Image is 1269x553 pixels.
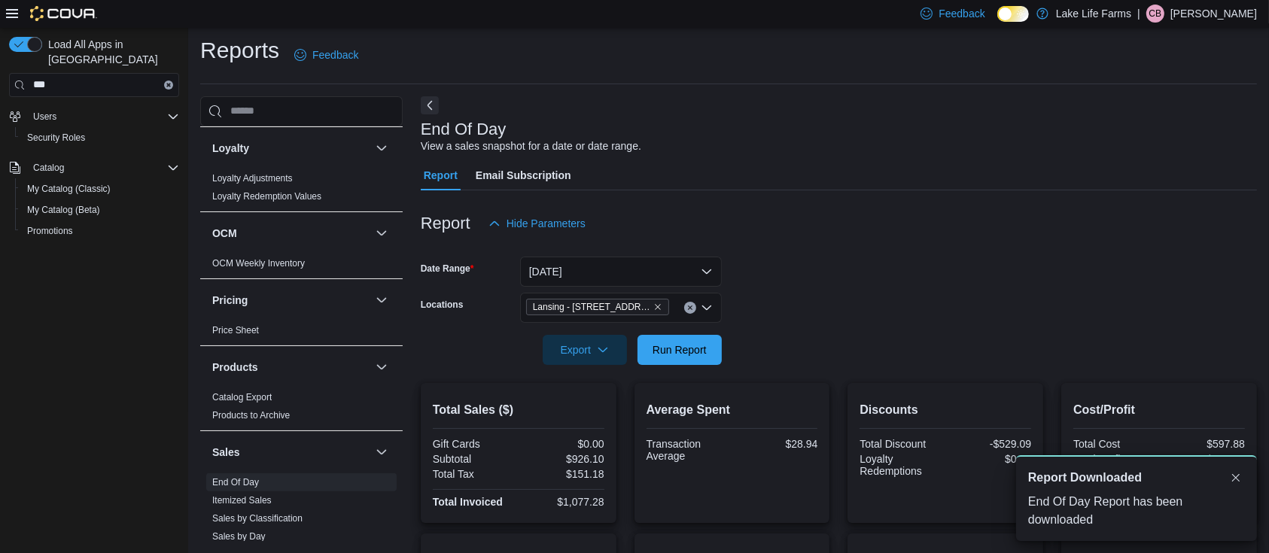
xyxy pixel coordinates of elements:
div: Loyalty [200,169,403,211]
a: OCM Weekly Inventory [212,258,305,269]
span: Feedback [939,6,984,21]
button: OCM [373,224,391,242]
button: Products [373,358,391,376]
div: Notification [1028,469,1245,487]
button: Catalog [3,157,185,178]
h2: Discounts [860,401,1031,419]
div: Gift Cards [433,438,516,450]
button: Open list of options [701,302,713,314]
div: $28.94 [735,438,817,450]
button: My Catalog (Classic) [15,178,185,199]
a: My Catalog (Classic) [21,180,117,198]
div: Pricing [200,321,403,345]
button: Dismiss toast [1227,469,1245,487]
button: [DATE] [520,257,722,287]
div: Transaction Average [647,438,729,462]
div: Loyalty Redemptions [860,453,942,477]
button: Loyalty [212,141,370,156]
button: Promotions [15,220,185,242]
h3: End Of Day [421,120,507,138]
span: Security Roles [21,129,179,147]
div: $926.10 [522,453,604,465]
div: View a sales snapshot for a date or date range. [421,138,641,154]
button: Remove Lansing - 2617 E Michigan Avenue from selection in this group [653,302,662,311]
span: Sales by Day [212,530,266,542]
span: Price Sheet [212,324,259,336]
span: Load All Apps in [GEOGRAPHIC_DATA] [42,37,179,67]
h3: Loyalty [212,141,249,156]
h2: Cost/Profit [1073,401,1245,419]
button: Sales [373,443,391,461]
span: Sales by Classification [212,512,303,524]
a: End Of Day [212,477,259,488]
span: Export [552,335,618,365]
button: Users [27,108,62,126]
span: My Catalog (Beta) [21,201,179,219]
a: Price Sheet [212,325,259,336]
span: My Catalog (Classic) [27,183,111,195]
button: Export [543,335,627,365]
nav: Complex example [9,100,179,281]
span: Loyalty Redemption Values [212,190,321,202]
div: Products [200,388,403,430]
input: Dark Mode [997,6,1029,22]
span: Lansing - [STREET_ADDRESS][US_STATE] [533,299,650,314]
span: Feedback [312,47,358,62]
div: Total Cost [1073,438,1156,450]
h2: Average Spent [647,401,818,419]
p: Lake Life Farms [1056,5,1131,23]
button: Clear input [164,81,173,90]
button: My Catalog (Beta) [15,199,185,220]
a: Security Roles [21,129,91,147]
h3: Sales [212,445,240,460]
button: Pricing [212,293,370,308]
span: My Catalog (Beta) [27,204,100,216]
label: Locations [421,299,464,311]
span: Catalog Export [212,391,272,403]
span: Lansing - 2617 E Michigan Avenue [526,299,669,315]
a: Loyalty Adjustments [212,173,293,184]
button: Pricing [373,291,391,309]
span: Promotions [27,225,73,237]
div: Total Tax [433,468,516,480]
img: Cova [30,6,97,21]
span: Email Subscription [476,160,571,190]
span: Loyalty Adjustments [212,172,293,184]
div: Christina Bell [1146,5,1164,23]
span: Catalog [33,162,64,174]
a: Sales by Classification [212,513,303,524]
button: Clear input [684,302,696,314]
div: Subtotal [433,453,516,465]
h3: OCM [212,226,237,241]
div: $0.00 [522,438,604,450]
div: $151.18 [522,468,604,480]
a: My Catalog (Beta) [21,201,106,219]
span: Security Roles [27,132,85,144]
span: Catalog [27,159,179,177]
span: Users [27,108,179,126]
a: Sales by Day [212,531,266,542]
button: Hide Parameters [482,208,592,239]
div: -$529.09 [948,438,1031,450]
h1: Reports [200,35,279,65]
button: Sales [212,445,370,460]
button: Security Roles [15,127,185,148]
h3: Pricing [212,293,248,308]
button: OCM [212,226,370,241]
strong: Total Invoiced [433,496,503,508]
div: Total Discount [860,438,942,450]
span: Run Report [653,342,707,357]
button: Users [3,106,185,127]
a: Loyalty Redemption Values [212,191,321,202]
span: Itemized Sales [212,494,272,506]
h2: Total Sales ($) [433,401,604,419]
a: Catalog Export [212,392,272,403]
button: Next [421,96,439,114]
div: $0.00 [948,453,1031,465]
h3: Products [212,360,258,375]
span: Products to Archive [212,409,290,421]
button: Products [212,360,370,375]
label: Date Range [421,263,474,275]
span: My Catalog (Classic) [21,180,179,198]
span: End Of Day [212,476,259,488]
